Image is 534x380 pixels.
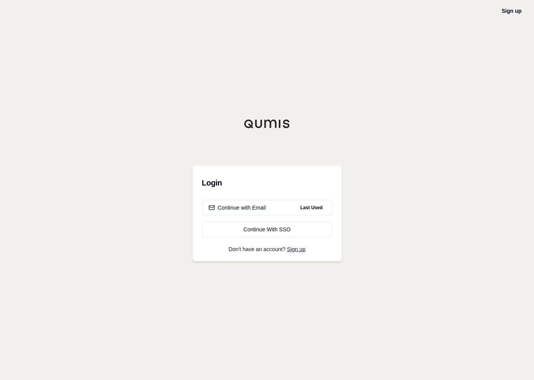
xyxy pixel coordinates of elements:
[244,119,290,128] img: Qumis
[209,226,326,233] div: Continue With SSO
[502,8,522,14] a: Sign up
[202,175,332,191] h3: Login
[202,222,332,237] a: Continue With SSO
[297,203,325,212] span: Last Used
[287,246,305,252] a: Sign up
[202,200,332,215] button: Continue with EmailLast Used
[202,246,332,252] p: Don't have an account?
[209,204,266,212] div: Continue with Email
